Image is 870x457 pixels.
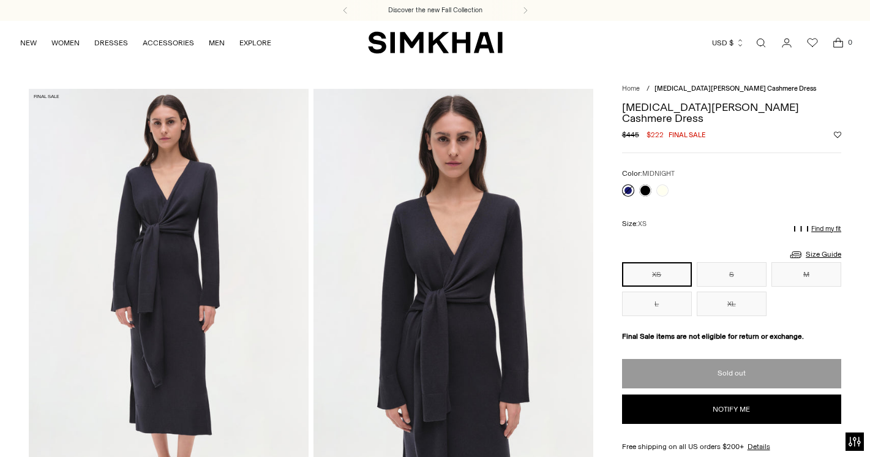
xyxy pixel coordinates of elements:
[209,29,225,56] a: MEN
[748,441,770,452] a: Details
[239,29,271,56] a: EXPLORE
[647,84,650,94] div: /
[622,85,640,93] a: Home
[844,37,855,48] span: 0
[622,168,675,179] label: Color:
[697,262,767,287] button: S
[388,6,482,15] a: Discover the new Fall Collection
[622,84,841,94] nav: breadcrumbs
[749,31,773,55] a: Open search modal
[622,102,841,124] h1: [MEDICAL_DATA][PERSON_NAME] Cashmere Dress
[368,31,503,55] a: SIMKHAI
[800,31,825,55] a: Wishlist
[622,129,639,140] s: $445
[771,262,841,287] button: M
[642,170,675,178] span: MIDNIGHT
[826,31,850,55] a: Open cart modal
[94,29,128,56] a: DRESSES
[20,29,37,56] a: NEW
[697,292,767,316] button: XL
[622,262,692,287] button: XS
[143,29,194,56] a: ACCESSORIES
[622,292,692,316] button: L
[712,29,744,56] button: USD $
[622,218,647,230] label: Size:
[654,85,816,93] span: [MEDICAL_DATA][PERSON_NAME] Cashmere Dress
[51,29,80,56] a: WOMEN
[647,129,664,140] span: $222
[834,131,841,138] button: Add to Wishlist
[774,31,799,55] a: Go to the account page
[622,395,841,424] button: Notify me
[638,220,647,228] span: XS
[622,332,804,341] strong: Final Sale items are not eligible for return or exchange.
[622,441,841,452] div: Free shipping on all US orders $200+
[789,247,841,262] a: Size Guide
